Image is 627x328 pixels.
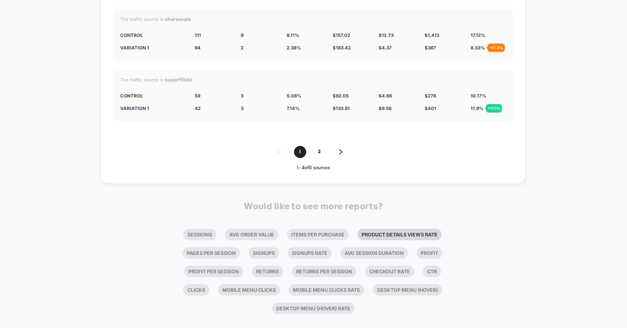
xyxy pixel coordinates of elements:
li: Checkout Rate [365,266,414,277]
span: 9 [241,32,243,38]
div: CONTROL [120,93,184,99]
div: The traffic source is: [120,16,506,22]
li: Avg Session Duration [340,247,408,259]
li: Returns [252,266,283,277]
span: 11.9 % [471,106,483,111]
span: 1 [294,146,306,158]
div: CONTROL [120,32,184,38]
span: $ 4.37 [379,45,392,50]
span: 10.17 % [471,93,486,99]
div: Variation 1 [120,45,184,50]
span: 2 [313,146,325,158]
li: Sessions [183,229,216,240]
span: $ 157.02 [333,32,350,38]
span: 3 [241,106,243,111]
div: The traffic source is: [120,77,506,83]
p: Would like to see more reports? [244,201,383,211]
span: 42 [195,106,201,111]
img: pagination forward [339,149,342,154]
span: 17.12 % [471,32,485,38]
strong: shareasale [165,16,191,22]
li: Returns Per Session [292,266,356,277]
div: Variation 1 [120,106,184,111]
li: Profit [417,247,442,259]
span: $ 9.56 [379,106,392,111]
span: $ 276 [425,93,436,99]
span: $ 4.68 [379,93,392,99]
li: Desktop Menu (hover) Rate [272,303,355,314]
li: Profit Per Session [184,266,243,277]
li: Product Details Views Rate [357,229,442,240]
span: 8.33 % [471,45,485,50]
li: Mobile Menu Clicks [218,284,280,296]
li: Mobile Menu Clicks Rate [289,284,364,296]
span: $ 12.73 [379,32,394,38]
span: $ 401 [425,106,436,111]
span: $ 133.81 [333,106,350,111]
li: Ctr [423,266,441,277]
li: Desktop Menu (hover) [373,284,442,296]
div: + 17.1 % [486,104,502,112]
li: Pages Per Session [183,247,240,259]
li: Clicks [183,284,209,296]
span: $ 183.42 [333,45,351,50]
span: 3 [241,93,243,99]
span: 5.08 % [287,93,301,99]
strong: superfiliate [165,77,192,83]
span: 2.38 % [287,45,301,50]
span: 59 [195,93,200,99]
span: 2 [241,45,243,50]
li: Items Per Purchase [287,229,349,240]
span: $ 367 [425,45,436,50]
div: 1 - 4 of 8 sources [113,165,513,171]
li: Avg Order Value [225,229,278,240]
li: Signups [249,247,279,259]
span: $ 92.05 [333,93,349,99]
span: 7.14 % [287,106,300,111]
span: 111 [195,32,201,38]
span: 84 [195,45,201,50]
div: - 51.3 % [488,44,505,52]
span: $ 1,413 [425,32,439,38]
span: 8.11 % [287,32,299,38]
li: Signups Rate [288,247,332,259]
